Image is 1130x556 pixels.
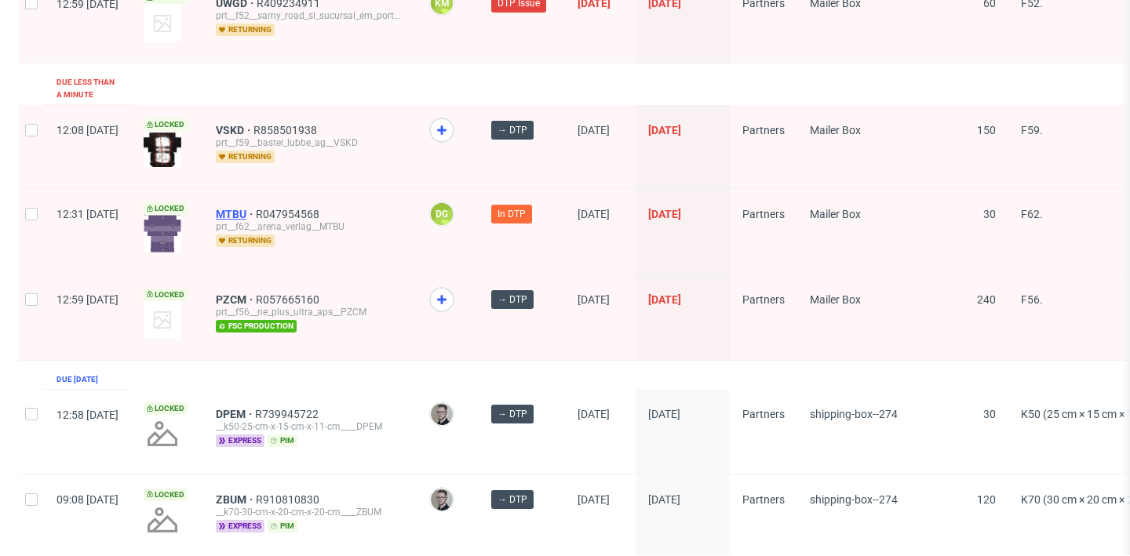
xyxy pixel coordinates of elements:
a: R910810830 [256,493,323,506]
span: 12:31 [DATE] [56,208,118,220]
a: VSKD [216,124,253,136]
span: returning [216,234,275,247]
a: DPEM [216,408,255,420]
span: → DTP [498,407,527,421]
span: 12:08 [DATE] [56,124,118,136]
span: 09:08 [DATE] [56,493,118,506]
span: fsc production [216,320,297,333]
img: Krystian Gaza [431,403,453,425]
span: express [216,520,264,532]
a: R858501938 [253,124,320,136]
div: prt__f56__ne_plus_ultra_aps__PZCM [216,306,404,318]
span: pim [268,520,297,532]
span: Partners [742,408,785,420]
span: [DATE] [648,493,680,506]
span: Partners [742,493,785,506]
span: [DATE] [648,208,681,220]
span: Locked [144,202,188,215]
span: shipping-box--274 [810,408,898,420]
span: 150 [977,124,996,136]
a: R739945722 [255,408,322,420]
span: In DTP [498,207,526,221]
div: prt__f59__bastei_lubbe_ag__VSKD [216,136,404,149]
div: prt__f62__arena_verlag__MTBU [216,220,404,233]
span: → DTP [498,492,527,507]
img: no_design.png [144,501,181,539]
span: Locked [144,289,188,301]
span: returning [216,24,275,36]
span: Mailer Box [810,293,861,306]
img: Krystian Gaza [431,489,453,511]
span: Locked [144,118,188,131]
a: R057665160 [256,293,323,306]
span: Partners [742,293,785,306]
a: MTBU [216,208,256,220]
span: Mailer Box [810,124,861,136]
span: F56. [1021,293,1043,306]
span: 12:58 [DATE] [56,409,118,421]
div: Due [DATE] [56,373,98,386]
span: [DATE] [578,124,610,136]
a: ZBUM [216,493,256,506]
div: prt__f52__samy_road_sl_sucursal_em_portugal__UWGD [216,9,404,22]
span: pim [268,434,297,447]
img: no_design.png [144,415,181,452]
span: [DATE] [648,124,681,136]
span: Locked [144,489,188,501]
span: express [216,434,264,447]
a: R047954568 [256,208,323,220]
figcaption: DG [431,203,453,225]
span: 30 [983,408,996,420]
span: 12:59 [DATE] [56,293,118,306]
img: version_two_editor_design.png [144,215,181,253]
span: [DATE] [578,208,610,220]
span: Mailer Box [810,208,861,220]
span: 240 [977,293,996,306]
span: returning [216,151,275,163]
span: Partners [742,124,785,136]
span: [DATE] [578,493,610,506]
span: Partners [742,208,785,220]
span: [DATE] [648,408,680,420]
div: Due less than a minute [56,76,118,101]
div: __k50-25-cm-x-15-cm-x-11-cm____DPEM [216,420,404,433]
span: → DTP [498,123,527,137]
div: __k70-30-cm-x-20-cm-x-20-cm____ZBUM [216,506,404,518]
span: [DATE] [578,293,610,306]
img: version_two_editor_design.png [144,133,181,167]
span: 120 [977,493,996,506]
span: Locked [144,402,188,415]
span: [DATE] [578,408,610,420]
span: 30 [983,208,996,220]
span: → DTP [498,293,527,307]
span: F62. [1021,208,1043,220]
span: [DATE] [648,293,681,306]
span: shipping-box--274 [810,493,898,506]
span: F59. [1021,124,1043,136]
a: PZCM [216,293,256,306]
